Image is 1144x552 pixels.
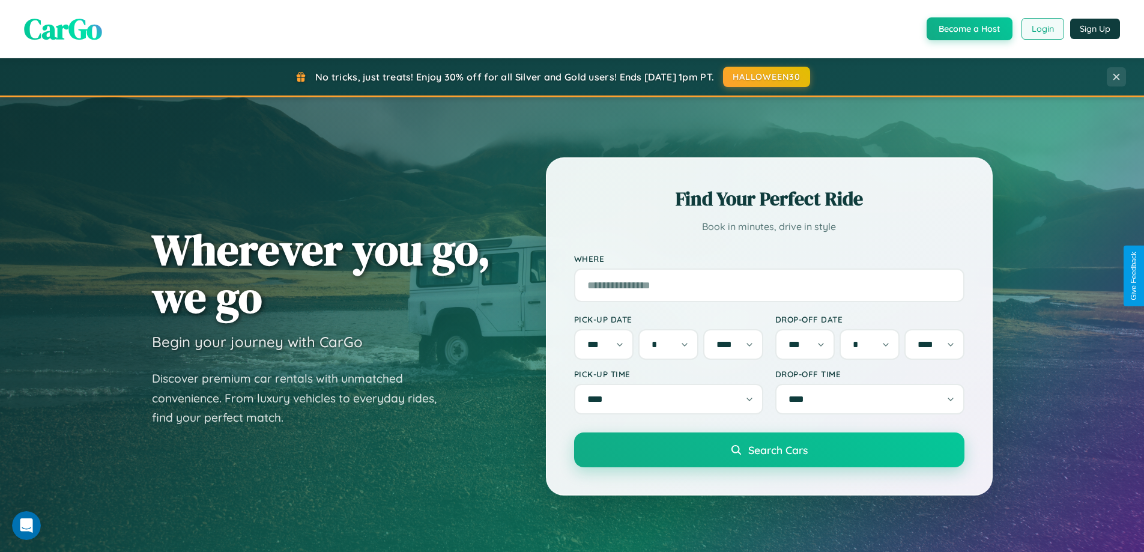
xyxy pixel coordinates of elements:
[927,17,1012,40] button: Become a Host
[12,511,41,540] iframe: Intercom live chat
[152,333,363,351] h3: Begin your journey with CarGo
[723,67,810,87] button: HALLOWEEN30
[315,71,714,83] span: No tricks, just treats! Enjoy 30% off for all Silver and Gold users! Ends [DATE] 1pm PT.
[1130,252,1138,300] div: Give Feedback
[1070,19,1120,39] button: Sign Up
[574,253,964,264] label: Where
[748,443,808,456] span: Search Cars
[574,314,763,324] label: Pick-up Date
[574,432,964,467] button: Search Cars
[775,314,964,324] label: Drop-off Date
[24,9,102,49] span: CarGo
[1021,18,1064,40] button: Login
[152,369,452,428] p: Discover premium car rentals with unmatched convenience. From luxury vehicles to everyday rides, ...
[574,218,964,235] p: Book in minutes, drive in style
[574,186,964,212] h2: Find Your Perfect Ride
[152,226,491,321] h1: Wherever you go, we go
[574,369,763,379] label: Pick-up Time
[775,369,964,379] label: Drop-off Time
